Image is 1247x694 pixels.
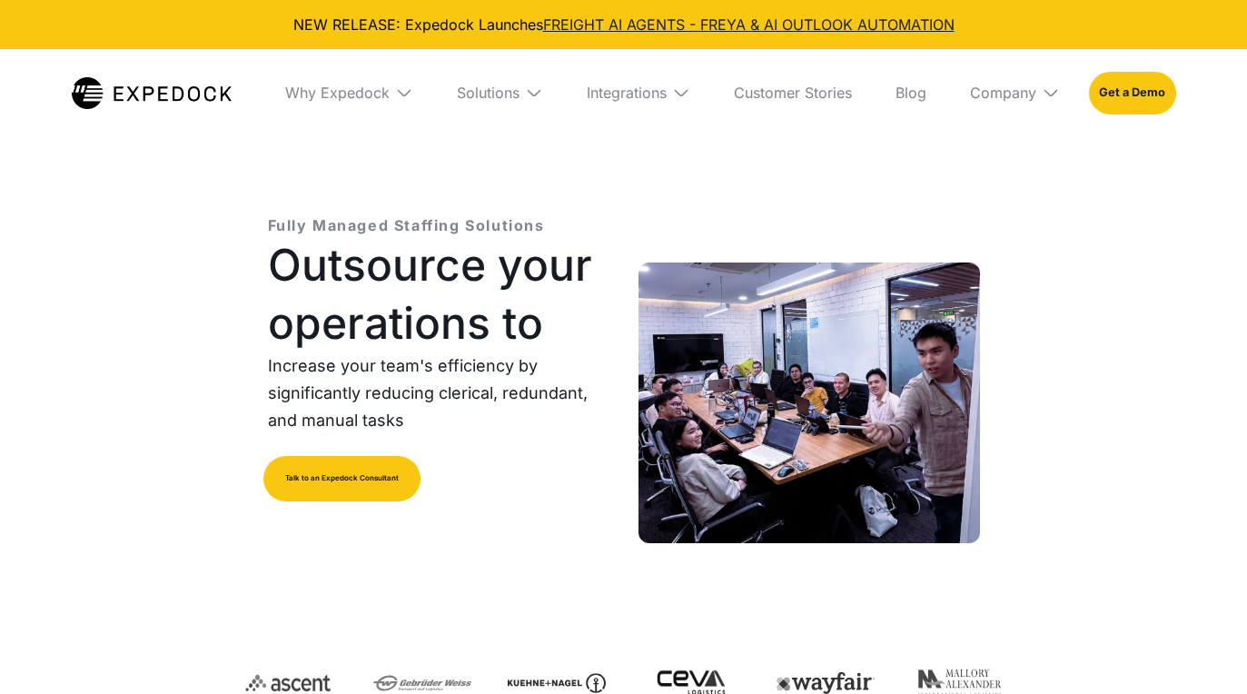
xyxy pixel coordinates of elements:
[970,84,1036,102] div: Company
[1089,72,1175,114] a: Get a Demo
[881,49,941,136] a: Blog
[268,214,545,236] p: Fully Managed Staffing Solutions
[719,49,866,136] a: Customer Stories
[587,84,667,102] div: Integrations
[268,236,609,352] h1: Outsource your operations to
[263,456,421,501] a: Talk to an Expedock Consultant
[15,15,1232,35] div: NEW RELEASE: Expedock Launches
[543,15,955,34] a: FREIGHT AI AGENTS - FREYA & AI OUTLOOK AUTOMATION
[268,352,609,434] p: Increase your team's efficiency by significantly reducing clerical, redundant, and manual tasks
[285,84,390,102] div: Why Expedock
[457,84,520,102] div: Solutions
